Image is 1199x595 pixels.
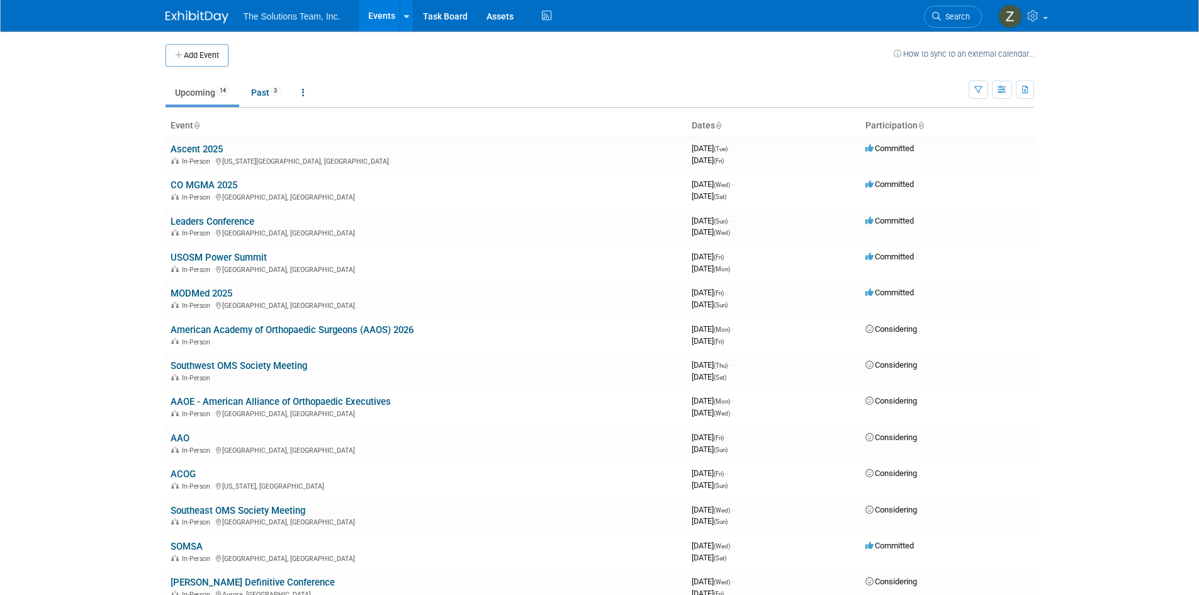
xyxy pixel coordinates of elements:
a: AAO [171,433,189,444]
span: [DATE] [692,396,734,405]
span: [DATE] [692,191,726,201]
img: In-Person Event [171,555,179,561]
span: [DATE] [692,300,728,309]
span: (Sun) [714,218,728,225]
span: Committed [865,144,914,153]
div: [GEOGRAPHIC_DATA], [GEOGRAPHIC_DATA] [171,264,682,274]
span: [DATE] [692,553,726,562]
th: Event [166,115,687,137]
span: [DATE] [692,468,728,478]
span: - [732,541,734,550]
a: Search [924,6,982,28]
img: In-Person Event [171,446,179,453]
a: SOMSA [171,541,203,552]
span: Committed [865,216,914,225]
span: (Sun) [714,446,728,453]
span: (Fri) [714,254,724,261]
span: [DATE] [692,360,731,370]
span: (Wed) [714,543,730,550]
span: In-Person [182,193,214,201]
span: In-Person [182,446,214,455]
span: (Sun) [714,518,728,525]
span: In-Person [182,410,214,418]
img: In-Person Event [171,193,179,200]
span: [DATE] [692,252,728,261]
span: - [732,179,734,189]
span: [DATE] [692,577,734,586]
span: Committed [865,288,914,297]
span: (Wed) [714,229,730,236]
span: Considering [865,433,917,442]
span: - [732,505,734,514]
a: USOSM Power Summit [171,252,267,263]
span: [DATE] [692,179,734,189]
span: (Fri) [714,470,724,477]
a: Leaders Conference [171,216,254,227]
span: - [726,433,728,442]
span: (Fri) [714,290,724,297]
a: CO MGMA 2025 [171,179,237,191]
span: 3 [270,86,281,96]
span: In-Person [182,555,214,563]
span: Considering [865,505,917,514]
span: (Mon) [714,266,730,273]
img: In-Person Event [171,229,179,235]
a: Upcoming14 [166,81,239,105]
span: 14 [216,86,230,96]
div: [GEOGRAPHIC_DATA], [GEOGRAPHIC_DATA] [171,300,682,310]
img: In-Person Event [171,518,179,524]
th: Dates [687,115,860,137]
span: In-Person [182,482,214,490]
span: (Sat) [714,555,726,562]
span: (Thu) [714,362,728,369]
img: In-Person Event [171,410,179,416]
span: [DATE] [692,227,730,237]
a: [PERSON_NAME] Definitive Conference [171,577,335,588]
span: (Wed) [714,579,730,586]
span: (Fri) [714,157,724,164]
span: [DATE] [692,156,724,165]
span: - [729,216,731,225]
span: In-Person [182,374,214,382]
span: In-Person [182,157,214,166]
span: - [729,144,731,153]
span: (Sat) [714,193,726,200]
span: [DATE] [692,505,734,514]
a: American Academy of Orthopaedic Surgeons (AAOS) 2026 [171,324,414,336]
span: Committed [865,541,914,550]
span: [DATE] [692,288,728,297]
div: [GEOGRAPHIC_DATA], [GEOGRAPHIC_DATA] [171,516,682,526]
span: - [726,288,728,297]
div: [GEOGRAPHIC_DATA], [GEOGRAPHIC_DATA] [171,227,682,237]
img: In-Person Event [171,266,179,272]
img: Zavior Thmpson [998,4,1022,28]
span: [DATE] [692,433,728,442]
span: (Sun) [714,482,728,489]
th: Participation [860,115,1034,137]
img: In-Person Event [171,338,179,344]
a: MODMed 2025 [171,288,232,299]
img: ExhibitDay [166,11,228,23]
span: In-Person [182,266,214,274]
span: Considering [865,577,917,586]
span: Considering [865,468,917,478]
img: In-Person Event [171,157,179,164]
span: - [726,252,728,261]
span: Committed [865,252,914,261]
span: [DATE] [692,336,724,346]
a: Sort by Participation Type [918,120,924,130]
a: Southwest OMS Society Meeting [171,360,307,371]
span: [DATE] [692,324,734,334]
div: [GEOGRAPHIC_DATA], [GEOGRAPHIC_DATA] [171,553,682,563]
span: - [726,468,728,478]
span: - [732,324,734,334]
button: Add Event [166,44,228,67]
a: Ascent 2025 [171,144,223,155]
div: [GEOGRAPHIC_DATA], [GEOGRAPHIC_DATA] [171,191,682,201]
span: In-Person [182,302,214,310]
span: [DATE] [692,144,731,153]
span: (Fri) [714,434,724,441]
span: Considering [865,324,917,334]
span: (Sun) [714,302,728,309]
span: Considering [865,396,917,405]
